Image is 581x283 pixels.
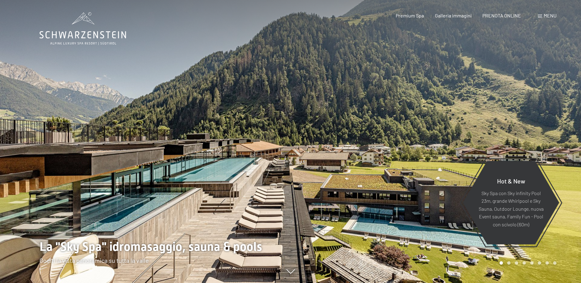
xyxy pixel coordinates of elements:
div: Carousel Page 4 [523,261,526,265]
div: Carousel Pagination [497,261,556,265]
div: Carousel Page 3 [515,261,518,265]
div: Carousel Page 1 (Current Slide) [500,261,503,265]
p: Sky Spa con Sky infinity Pool 23m, grande Whirlpool e Sky Sauna, Outdoor Lounge, nuova Event saun... [478,189,544,228]
a: Hot & New Sky Spa con Sky infinity Pool 23m, grande Whirlpool e Sky Sauna, Outdoor Lounge, nuova ... [462,160,560,245]
div: Carousel Page 2 [507,261,511,265]
a: PRENOTA ONLINE [482,13,521,18]
div: Carousel Page 6 [538,261,541,265]
span: Hot & New [497,177,525,184]
a: Galleria immagini [435,13,472,18]
div: Carousel Page 8 [553,261,556,265]
div: Carousel Page 5 [530,261,534,265]
span: Menu [544,13,556,18]
div: Carousel Page 7 [545,261,549,265]
a: Premium Spa [396,13,424,18]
